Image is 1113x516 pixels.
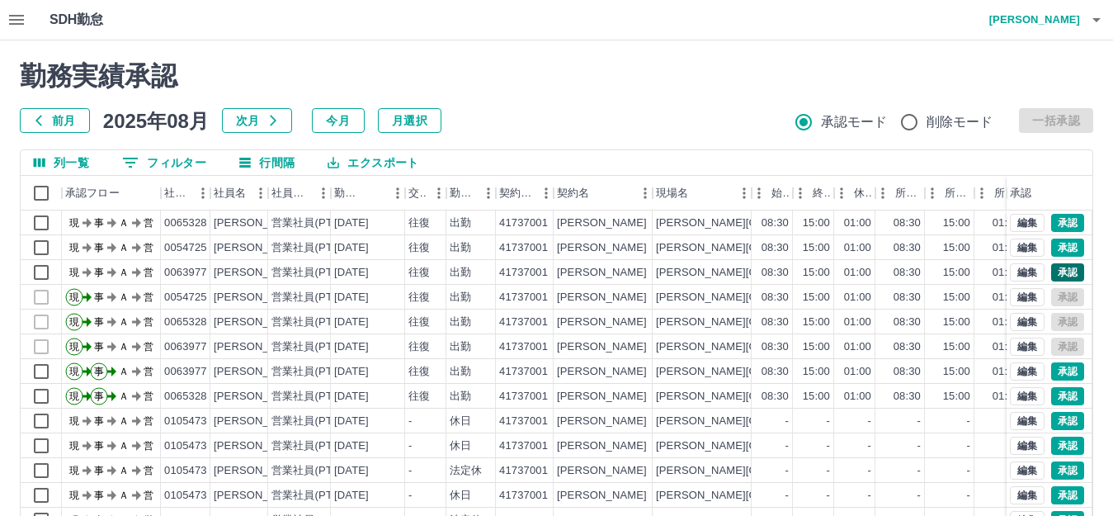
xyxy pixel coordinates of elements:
[408,364,430,380] div: 往復
[119,291,129,303] text: Ａ
[499,414,548,429] div: 41737001
[499,240,548,256] div: 41737001
[557,215,647,231] div: [PERSON_NAME]
[993,339,1020,355] div: 01:00
[894,315,921,330] div: 08:30
[821,112,888,132] span: 承認モード
[450,488,471,504] div: 休日
[967,463,970,479] div: -
[69,465,79,476] text: 現
[785,438,789,454] div: -
[868,488,871,504] div: -
[656,364,913,380] div: [PERSON_NAME][GEOGRAPHIC_DATA]立檍小学校
[334,389,369,405] div: [DATE]
[894,240,921,256] div: 08:30
[762,215,789,231] div: 08:30
[732,181,757,206] button: メニュー
[334,265,369,281] div: [DATE]
[164,339,207,355] div: 0063977
[943,240,970,256] div: 15:00
[94,316,104,328] text: 事
[226,150,308,175] button: 行間隔
[214,176,246,211] div: 社員名
[191,181,215,206] button: メニュー
[656,438,913,454] div: [PERSON_NAME][GEOGRAPHIC_DATA]立檍小学校
[656,315,913,330] div: [PERSON_NAME][GEOGRAPHIC_DATA]立檍小学校
[450,463,482,479] div: 法定休
[844,339,871,355] div: 01:00
[1051,214,1084,232] button: 承認
[94,242,104,253] text: 事
[334,240,369,256] div: [DATE]
[164,240,207,256] div: 0054725
[894,339,921,355] div: 08:30
[408,215,430,231] div: 往復
[119,366,129,377] text: Ａ
[334,290,369,305] div: [DATE]
[827,463,830,479] div: -
[271,339,358,355] div: 営業社員(PT契約)
[271,488,358,504] div: 営業社員(PT契約)
[499,290,548,305] div: 41737001
[119,217,129,229] text: Ａ
[69,366,79,377] text: 現
[762,364,789,380] div: 08:30
[993,364,1020,380] div: 01:00
[450,240,471,256] div: 出勤
[557,315,647,330] div: [PERSON_NAME]
[214,364,304,380] div: [PERSON_NAME]
[334,414,369,429] div: [DATE]
[967,488,970,504] div: -
[762,339,789,355] div: 08:30
[94,291,104,303] text: 事
[408,339,430,355] div: 往復
[1010,176,1031,211] div: 承認
[164,290,207,305] div: 0054725
[917,414,921,429] div: -
[557,389,647,405] div: [PERSON_NAME]
[633,181,658,206] button: メニュー
[450,339,471,355] div: 出勤
[785,463,789,479] div: -
[450,265,471,281] div: 出勤
[868,414,871,429] div: -
[408,438,412,454] div: -
[214,215,304,231] div: [PERSON_NAME]
[534,181,559,206] button: メニュー
[103,108,209,133] h5: 2025年08月
[119,391,129,402] text: Ａ
[408,414,412,429] div: -
[496,176,554,211] div: 契約コード
[1010,462,1045,480] button: 編集
[1010,437,1045,455] button: 編集
[385,181,410,206] button: メニュー
[917,488,921,504] div: -
[144,341,153,353] text: 営
[1051,437,1084,455] button: 承認
[144,217,153,229] text: 営
[94,490,104,501] text: 事
[943,290,970,305] div: 15:00
[803,315,830,330] div: 15:00
[94,341,104,353] text: 事
[974,176,1024,211] div: 所定休憩
[214,389,304,405] div: [PERSON_NAME]
[271,389,358,405] div: 営業社員(PT契約)
[312,108,365,133] button: 今月
[656,414,913,429] div: [PERSON_NAME][GEOGRAPHIC_DATA]立檍小学校
[214,265,304,281] div: [PERSON_NAME]
[656,463,913,479] div: [PERSON_NAME][GEOGRAPHIC_DATA]立檍小学校
[271,176,311,211] div: 社員区分
[803,215,830,231] div: 15:00
[943,265,970,281] div: 15:00
[214,290,304,305] div: [PERSON_NAME]
[803,389,830,405] div: 15:00
[844,215,871,231] div: 01:00
[656,215,913,231] div: [PERSON_NAME][GEOGRAPHIC_DATA]立檍小学校
[314,150,432,175] button: エクスポート
[993,389,1020,405] div: 01:00
[752,176,793,211] div: 始業
[334,339,369,355] div: [DATE]
[499,176,534,211] div: 契約コード
[894,290,921,305] div: 08:30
